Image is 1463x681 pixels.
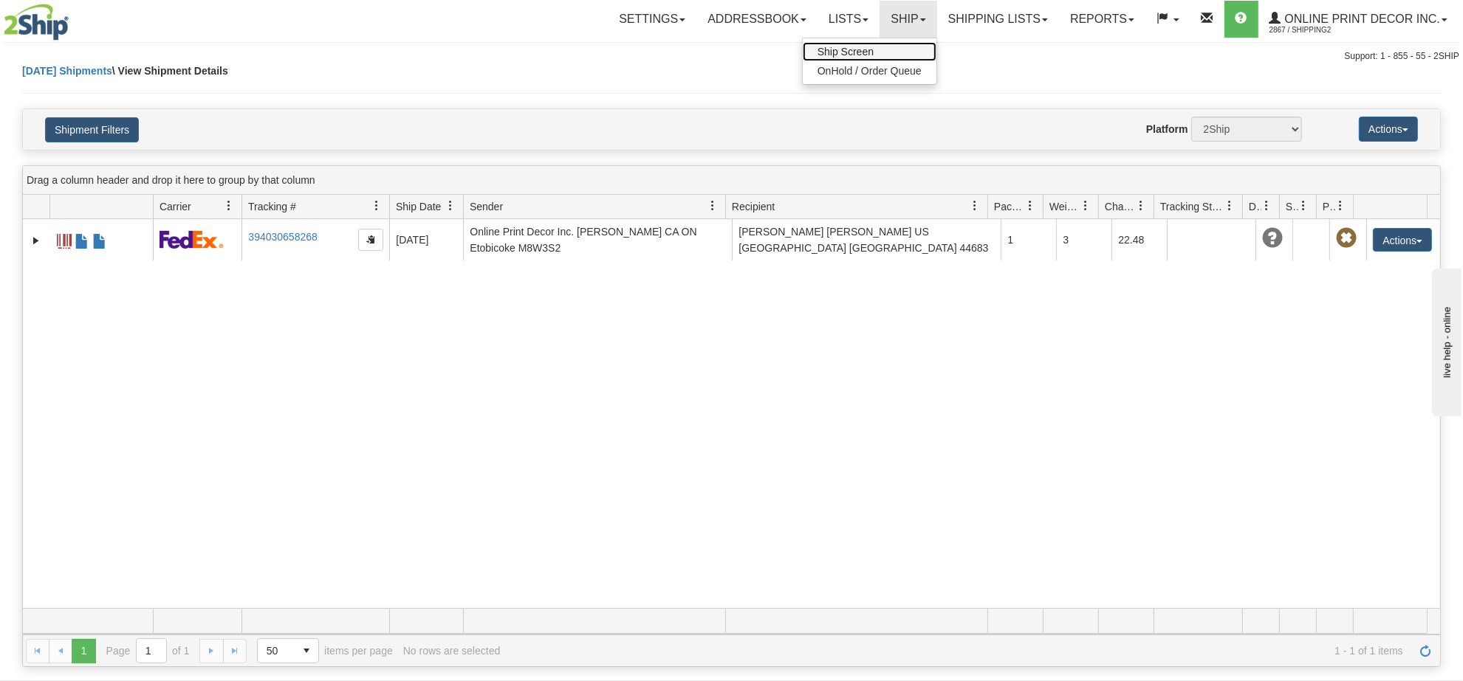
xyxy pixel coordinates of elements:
[510,645,1403,657] span: 1 - 1 of 1 items
[72,639,95,663] span: Page 1
[1059,1,1145,38] a: Reports
[112,65,228,77] span: \ View Shipment Details
[1414,639,1437,663] a: Refresh
[1323,199,1335,214] span: Pickup Status
[937,1,1059,38] a: Shipping lists
[1429,265,1462,415] iframe: chat widget
[1270,23,1380,38] span: 2867 / Shipping2
[1286,199,1298,214] span: Shipment Issues
[1262,228,1283,249] span: Unknown
[1373,228,1432,252] button: Actions
[700,193,725,218] a: Sender filter column settings
[106,638,190,663] span: Page of 1
[1258,1,1459,38] a: Online Print Decor Inc. 2867 / Shipping2
[818,1,880,38] a: Lists
[75,227,89,251] a: Commercial Invoice
[92,227,107,251] a: USMCA CO
[4,50,1459,63] div: Support: 1 - 855 - 55 - 2SHIP
[696,1,818,38] a: Addressbook
[608,1,696,38] a: Settings
[1001,219,1056,260] td: 1
[248,199,296,214] span: Tracking #
[732,199,775,214] span: Recipient
[803,42,936,61] a: Ship Screen
[1336,228,1357,249] span: Pickup Not Assigned
[1359,117,1418,142] button: Actions
[45,117,139,142] button: Shipment Filters
[470,199,503,214] span: Sender
[732,219,1001,260] td: [PERSON_NAME] [PERSON_NAME] US [GEOGRAPHIC_DATA] [GEOGRAPHIC_DATA] 44683
[1018,193,1043,218] a: Packages filter column settings
[257,638,319,663] span: Page sizes drop down
[803,61,936,80] a: OnHold / Order Queue
[396,199,441,214] span: Ship Date
[438,193,463,218] a: Ship Date filter column settings
[1128,193,1154,218] a: Charge filter column settings
[389,219,463,260] td: [DATE]
[1291,193,1316,218] a: Shipment Issues filter column settings
[1281,13,1440,25] span: Online Print Decor Inc.
[137,639,166,663] input: Page 1
[4,4,69,41] img: logo2867.jpg
[880,1,936,38] a: Ship
[1249,199,1261,214] span: Delivery Status
[1105,199,1136,214] span: Charge
[1073,193,1098,218] a: Weight filter column settings
[248,231,317,243] a: 394030658268
[1111,219,1167,260] td: 22.48
[29,233,44,248] a: Expand
[1056,219,1111,260] td: 3
[364,193,389,218] a: Tracking # filter column settings
[57,227,72,251] a: Label
[463,219,732,260] td: Online Print Decor Inc. [PERSON_NAME] CA ON Etobicoke M8W3S2
[216,193,241,218] a: Carrier filter column settings
[257,638,393,663] span: items per page
[358,229,383,251] button: Copy to clipboard
[962,193,987,218] a: Recipient filter column settings
[1049,199,1080,214] span: Weight
[11,13,137,24] div: live help - online
[295,639,318,663] span: select
[160,199,191,214] span: Carrier
[160,230,224,249] img: 2 - FedEx Express®
[23,166,1440,195] div: grid grouping header
[1254,193,1279,218] a: Delivery Status filter column settings
[818,46,874,58] span: Ship Screen
[403,645,501,657] div: No rows are selected
[994,199,1025,214] span: Packages
[267,643,286,658] span: 50
[1328,193,1353,218] a: Pickup Status filter column settings
[1160,199,1224,214] span: Tracking Status
[22,65,112,77] a: [DATE] Shipments
[1146,122,1188,136] label: Platform
[1217,193,1242,218] a: Tracking Status filter column settings
[818,65,922,77] span: OnHold / Order Queue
